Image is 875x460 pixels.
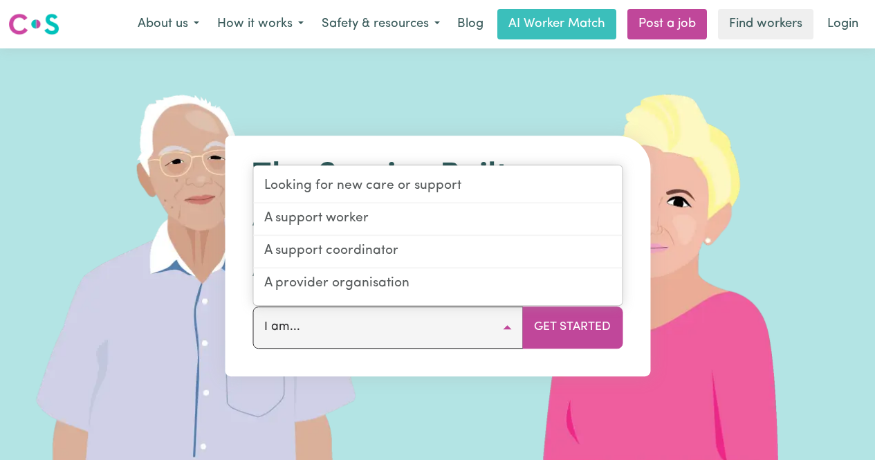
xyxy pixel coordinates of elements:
[252,158,623,237] h1: The Service Built Around You
[208,10,313,39] button: How it works
[627,9,707,39] a: Post a job
[253,172,622,204] a: Looking for new care or support
[8,8,59,40] a: Careseekers logo
[522,306,623,348] button: Get Started
[253,268,622,300] a: A provider organisation
[313,10,449,39] button: Safety & resources
[819,9,867,39] a: Login
[252,306,523,348] button: I am...
[8,12,59,37] img: Careseekers logo
[252,165,623,306] div: I am...
[718,9,813,39] a: Find workers
[129,10,208,39] button: About us
[253,236,622,268] a: A support coordinator
[449,9,492,39] a: Blog
[497,9,616,39] a: AI Worker Match
[253,203,622,236] a: A support worker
